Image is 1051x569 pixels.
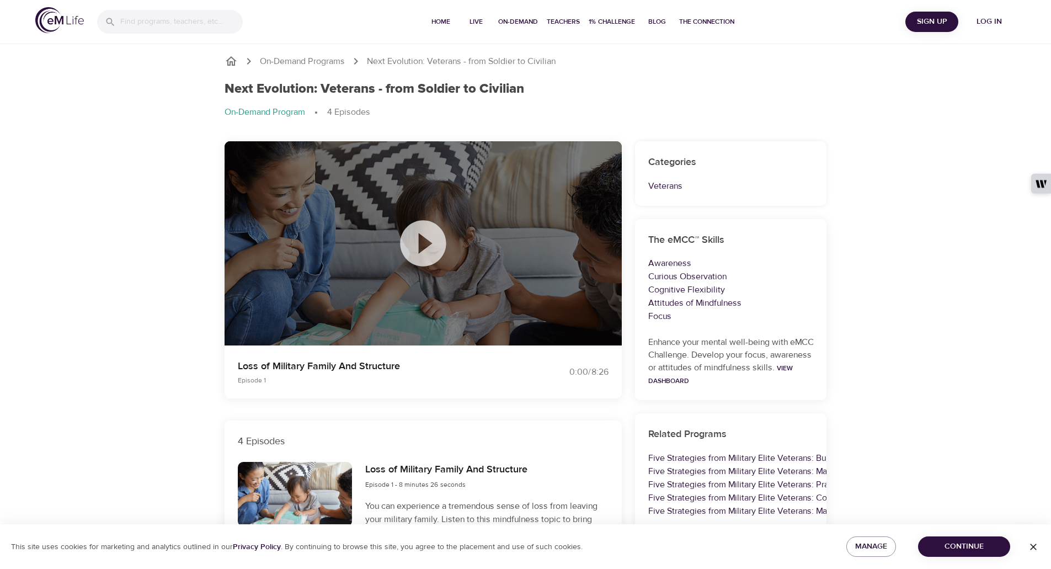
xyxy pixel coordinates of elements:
[927,540,1001,554] span: Continue
[120,10,243,34] input: Find programs, teachers, etc...
[648,283,814,296] p: Cognitive Flexibility
[918,536,1010,557] button: Continue
[648,492,975,503] a: Five Strategies from Military Elite Veterans: Connecting with Others in Times of Crisis
[35,7,84,33] img: logo
[648,336,814,387] p: Enhance your mental well-being with eMCC Challenge. Develop your focus, awareness or attitudes of...
[846,536,896,557] button: Manage
[238,434,609,449] p: 4 Episodes
[428,16,454,28] span: Home
[648,296,814,310] p: Attitudes of Mindfulness
[225,55,827,68] nav: breadcrumb
[905,12,958,32] button: Sign Up
[498,16,538,28] span: On-Demand
[648,466,933,477] a: Five Strategies from Military Elite Veterans: Managing Fear and Uncertainty
[547,16,580,28] span: Teachers
[225,106,305,119] p: On-Demand Program
[238,359,513,374] p: Loss of Military Family And Structure
[648,155,814,171] h6: Categories
[963,12,1016,32] button: Log in
[589,16,635,28] span: 1% Challenge
[967,15,1011,29] span: Log in
[855,540,887,554] span: Manage
[367,55,556,68] p: Next Evolution: Veterans - from Soldier to Civilian
[644,16,670,28] span: Blog
[648,310,814,323] p: Focus
[327,106,370,119] p: 4 Episodes
[648,232,814,248] h6: The eMCC™ Skills
[648,270,814,283] p: Curious Observation
[365,462,527,478] h6: Loss of Military Family And Structure
[910,15,954,29] span: Sign Up
[238,375,513,385] p: Episode 1
[225,81,524,97] h1: Next Evolution: Veterans - from Soldier to Civilian
[679,16,734,28] span: The Connection
[463,16,489,28] span: Live
[648,479,916,490] a: Five Strategies from Military Elite Veterans: Practice a Growth Mindset
[648,506,992,517] a: Five Strategies from Military Elite Veterans: Managing Family Dynamics in Turbulent Times
[365,499,608,539] p: You can experience a tremendous sense of loss from leaving your military family. Listen to this m...
[648,257,814,270] p: Awareness
[648,453,910,464] a: Five Strategies from Military Elite Veterans: Build Grit and Resilience
[260,55,345,68] a: On-Demand Programs
[526,366,609,379] div: 0:00 / 8:26
[365,480,466,489] span: Episode 1 - 8 minutes 26 seconds
[648,427,814,443] h6: Related Programs
[233,542,281,552] a: Privacy Policy
[648,179,814,193] p: Veterans
[225,106,827,119] nav: breadcrumb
